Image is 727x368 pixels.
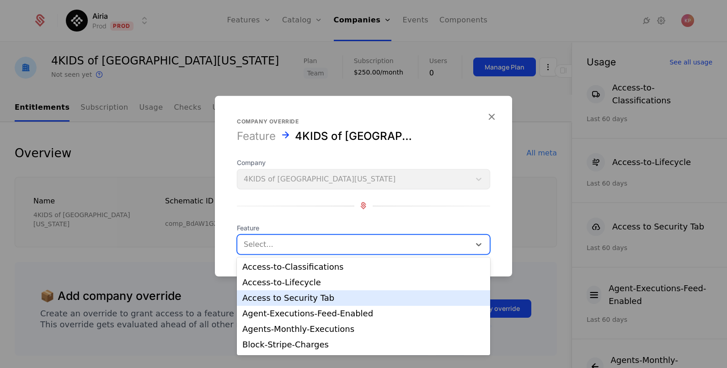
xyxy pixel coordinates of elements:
div: Access-to-Lifecycle [242,278,485,287]
div: Agent-Executions-Feed-Enabled [242,309,485,318]
div: 4KIDS of South Florida [295,128,413,143]
div: Feature [237,128,276,143]
div: Access to Security Tab [242,294,485,302]
div: Access-to-Classifications [242,263,485,271]
div: Agents-Monthly-Executions [242,325,485,333]
span: Company [237,158,490,167]
span: Feature [237,223,490,232]
div: Company override [237,117,490,125]
div: Block-Stripe-Charges [242,341,485,349]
